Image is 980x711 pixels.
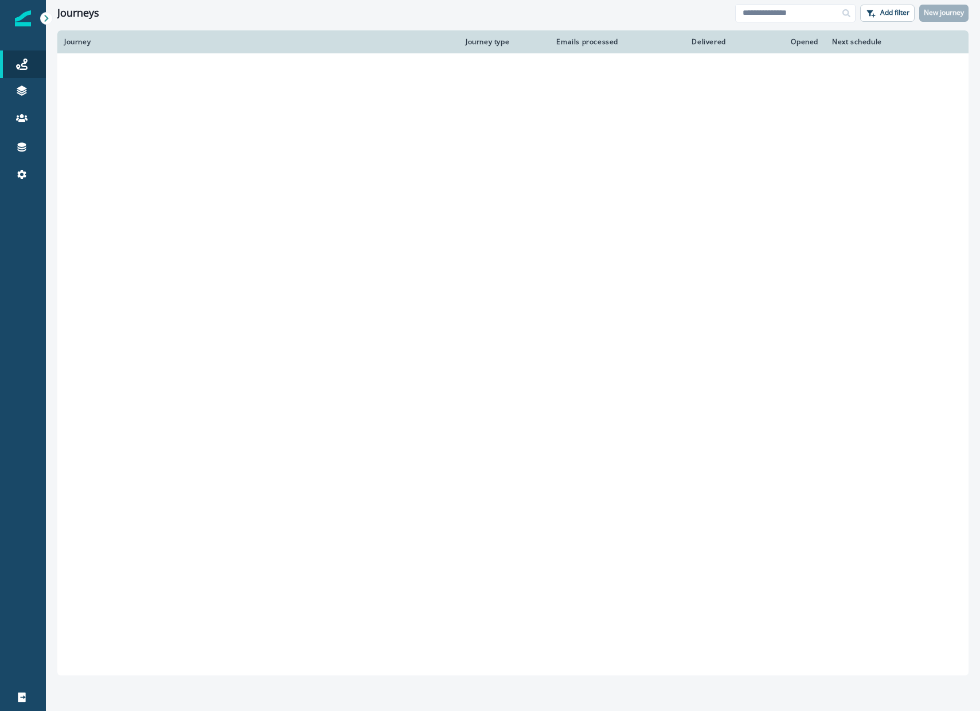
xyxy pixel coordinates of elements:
button: New journey [919,5,969,22]
h1: Journeys [57,7,99,20]
div: Journey type [466,37,538,46]
div: Next schedule [832,37,933,46]
div: Emails processed [552,37,618,46]
div: Journey [64,37,452,46]
img: Inflection [15,10,31,26]
button: Add filter [860,5,915,22]
div: Opened [740,37,818,46]
div: Delivered [632,37,726,46]
p: New journey [924,9,964,17]
p: Add filter [880,9,909,17]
